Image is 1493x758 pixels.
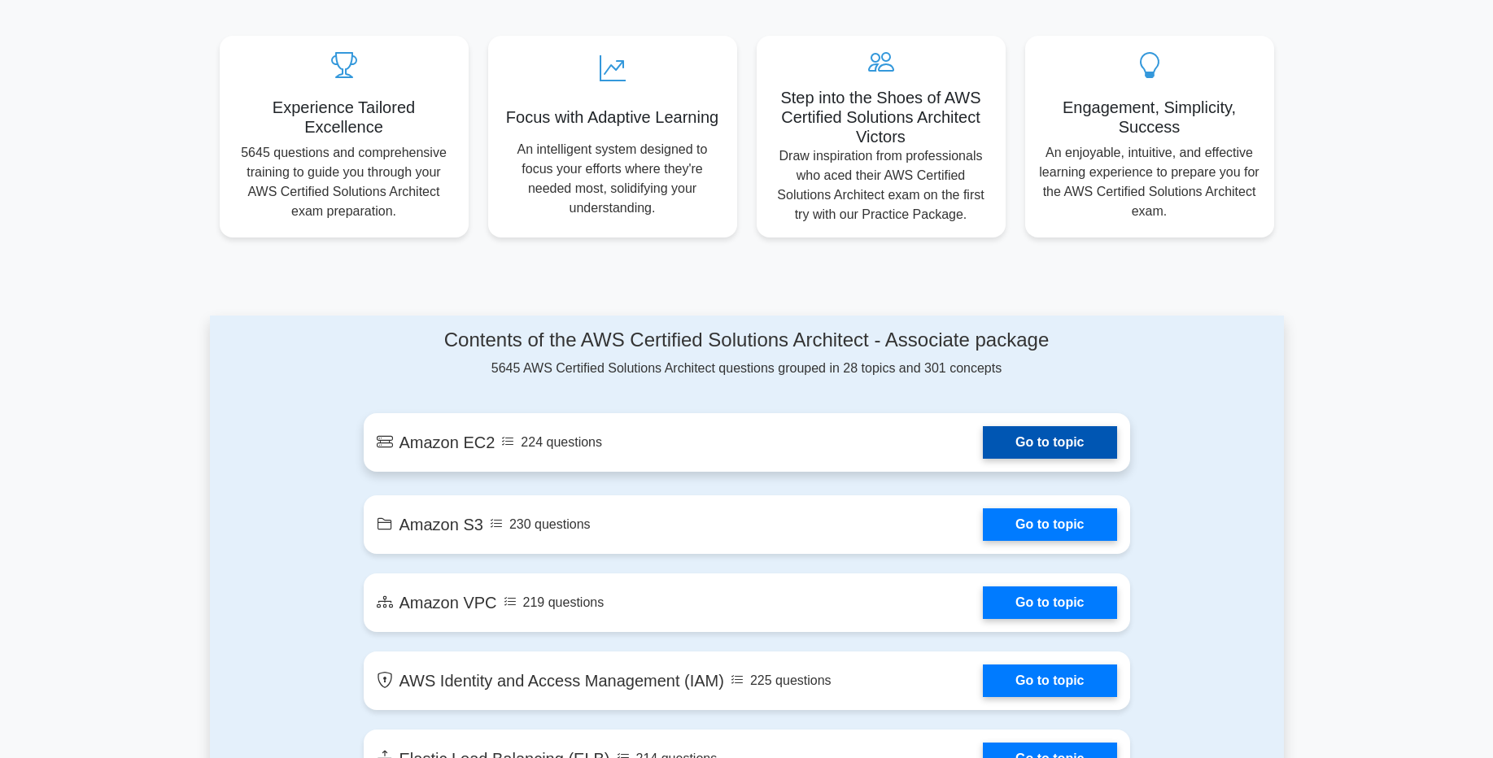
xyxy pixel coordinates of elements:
h4: Contents of the AWS Certified Solutions Architect - Associate package [364,329,1130,352]
h5: Engagement, Simplicity, Success [1038,98,1261,137]
a: Go to topic [983,664,1116,697]
h5: Experience Tailored Excellence [233,98,456,137]
a: Go to topic [983,586,1116,619]
a: Go to topic [983,508,1116,541]
h5: Focus with Adaptive Learning [501,107,724,127]
p: An enjoyable, intuitive, and effective learning experience to prepare you for the AWS Certified S... [1038,143,1261,221]
p: 5645 questions and comprehensive training to guide you through your AWS Certified Solutions Archi... [233,143,456,221]
a: Go to topic [983,426,1116,459]
div: 5645 AWS Certified Solutions Architect questions grouped in 28 topics and 301 concepts [364,329,1130,378]
p: An intelligent system designed to focus your efforts where they're needed most, solidifying your ... [501,140,724,218]
h5: Step into the Shoes of AWS Certified Solutions Architect Victors [770,88,993,146]
p: Draw inspiration from professionals who aced their AWS Certified Solutions Architect exam on the ... [770,146,993,224]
